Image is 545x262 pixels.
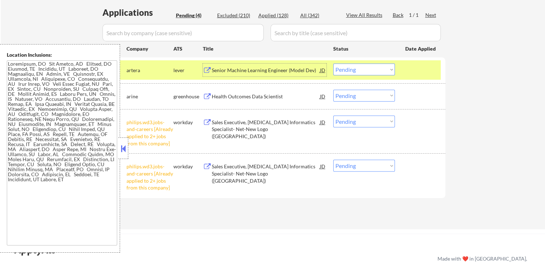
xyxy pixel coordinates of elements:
div: Next [425,11,437,19]
div: Health Outcomes Data Scientist [212,93,320,100]
div: Applied (128) [258,12,294,19]
div: philips.wd3.jobs-and-careers [Already applied to 2+ jobs from this company] [126,163,173,191]
div: Status [333,42,395,55]
div: workday [173,163,203,170]
div: JD [319,64,326,76]
div: JD [319,116,326,128]
div: Location Inclusions: [7,51,117,59]
div: Applications [102,8,173,17]
div: lever [173,67,203,74]
div: Sales Executive, [MEDICAL_DATA] Informatics Specialist- Net-New Logo ([GEOGRAPHIC_DATA]) [212,163,320,184]
input: Search by company (case sensitive) [102,24,264,41]
div: 1 / 1 [409,11,425,19]
div: Date Applied [405,45,437,52]
div: ApplyAll [14,244,63,256]
input: Search by title (case sensitive) [271,24,441,41]
div: JD [319,90,326,103]
div: Company [126,45,173,52]
div: JD [319,160,326,173]
div: Back [393,11,404,19]
div: greenhouse [173,93,203,100]
div: Title [203,45,326,52]
div: Pending (4) [176,12,212,19]
div: philips.wd3.jobs-and-careers [Already applied to 2+ jobs from this company] [126,119,173,147]
div: workday [173,119,203,126]
div: Sales Executive, [MEDICAL_DATA] Informatics Specialist- Net-New Logo ([GEOGRAPHIC_DATA]) [212,119,320,140]
div: artera [126,67,173,74]
div: ATS [173,45,203,52]
div: Senior Machine Learning Engineer (Model Dev) [212,67,320,74]
div: arine [126,93,173,100]
div: View All Results [346,11,384,19]
div: Excluded (210) [217,12,253,19]
div: All (342) [300,12,336,19]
